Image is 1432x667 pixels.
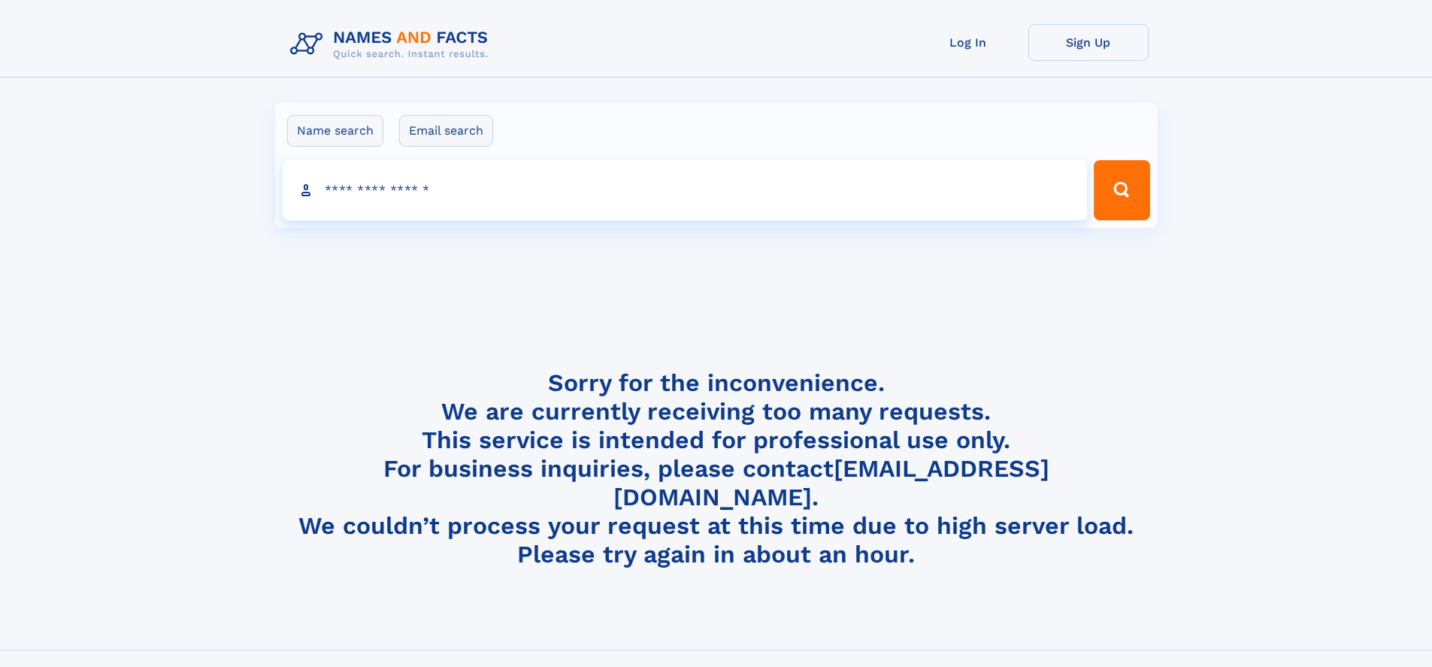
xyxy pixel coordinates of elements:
[283,160,1088,220] input: search input
[399,115,493,147] label: Email search
[1028,24,1149,61] a: Sign Up
[613,454,1049,511] a: [EMAIL_ADDRESS][DOMAIN_NAME]
[284,24,501,65] img: Logo Names and Facts
[908,24,1028,61] a: Log In
[287,115,383,147] label: Name search
[284,368,1149,569] h4: Sorry for the inconvenience. We are currently receiving too many requests. This service is intend...
[1094,160,1149,220] button: Search Button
